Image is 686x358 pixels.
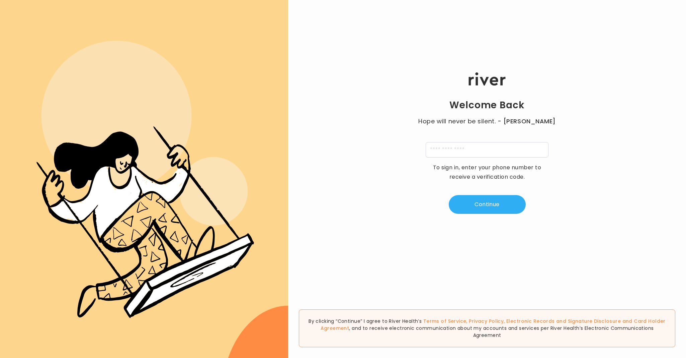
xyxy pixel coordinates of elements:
[299,309,675,347] div: By clicking “Continue” I agree to River Health’s
[498,117,556,126] span: - [PERSON_NAME]
[429,163,546,182] p: To sign in, enter your phone number to receive a verification code.
[321,318,666,332] span: , , and
[469,318,504,324] a: Privacy Policy
[449,195,526,214] button: Continue
[321,318,666,332] a: Card Holder Agreement
[349,325,654,339] span: , and to receive electronic communication about my accounts and services per River Health’s Elect...
[506,318,621,324] a: Electronic Records and Signature Disclosure
[449,99,524,111] h1: Welcome Back
[412,117,563,126] p: Hope will never be silent.
[423,318,466,324] a: Terms of Service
